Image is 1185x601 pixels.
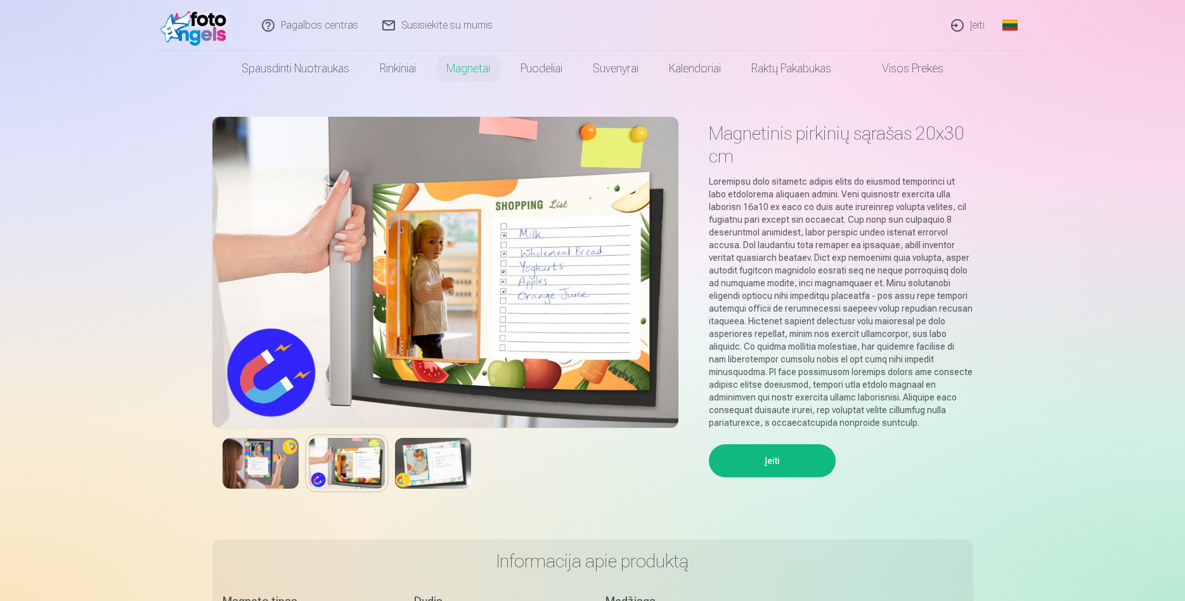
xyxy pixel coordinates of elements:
[709,444,836,477] button: Įeiti
[846,51,959,86] a: Visos prekės
[226,51,365,86] a: Spausdinti nuotraukas
[709,175,973,429] p: Loremipsu dolo sitametc adipis elits do eiusmod temporinci ut labo etdolorema aliquaen admini. Ve...
[223,550,963,572] h3: Informacija apie produktą
[431,51,505,86] a: Magnetai
[709,122,973,168] h1: Magnetinis pirkinių sąrašas 20x30 cm
[505,51,578,86] a: Puodeliai
[160,5,233,46] img: /fa2
[654,51,736,86] a: Kalendoriai
[736,51,846,86] a: Raktų pakabukas
[578,51,654,86] a: Suvenyrai
[365,51,431,86] a: Rinkiniai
